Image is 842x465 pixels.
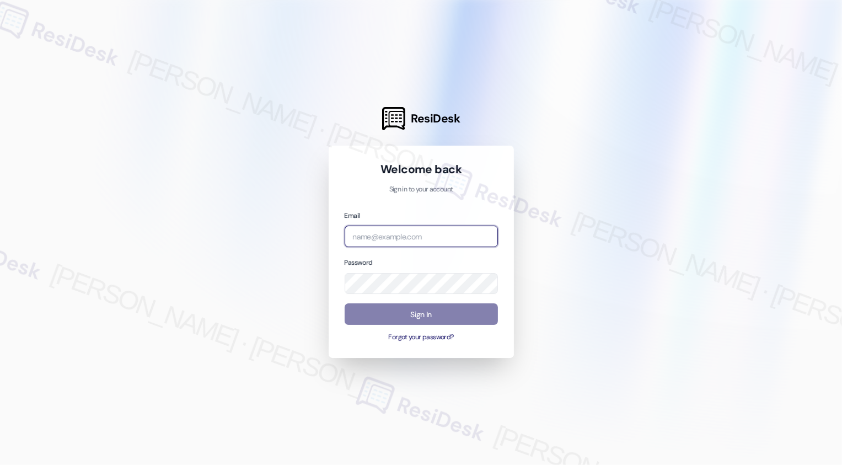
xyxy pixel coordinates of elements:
[345,162,498,177] h1: Welcome back
[345,211,360,220] label: Email
[382,107,405,130] img: ResiDesk Logo
[345,258,373,267] label: Password
[345,333,498,343] button: Forgot your password?
[345,303,498,325] button: Sign In
[411,111,460,126] span: ResiDesk
[345,226,498,247] input: name@example.com
[345,185,498,195] p: Sign in to your account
